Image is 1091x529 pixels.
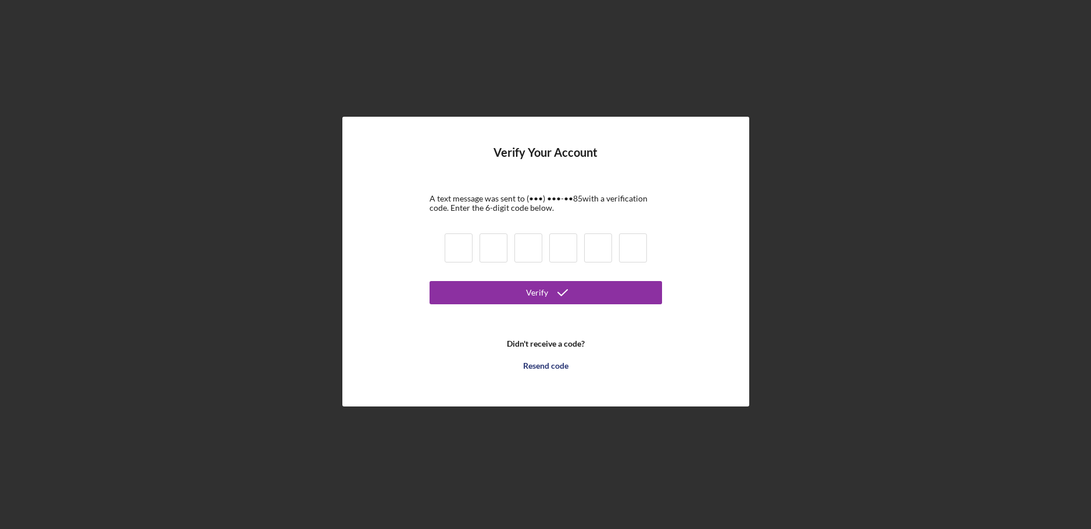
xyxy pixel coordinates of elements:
button: Resend code [430,354,662,377]
b: Didn't receive a code? [507,339,585,348]
button: Verify [430,281,662,304]
h4: Verify Your Account [493,146,598,177]
div: A text message was sent to (•••) •••-•• 85 with a verification code. Enter the 6-digit code below. [430,194,662,213]
div: Verify [526,281,548,304]
div: Resend code [523,354,568,377]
